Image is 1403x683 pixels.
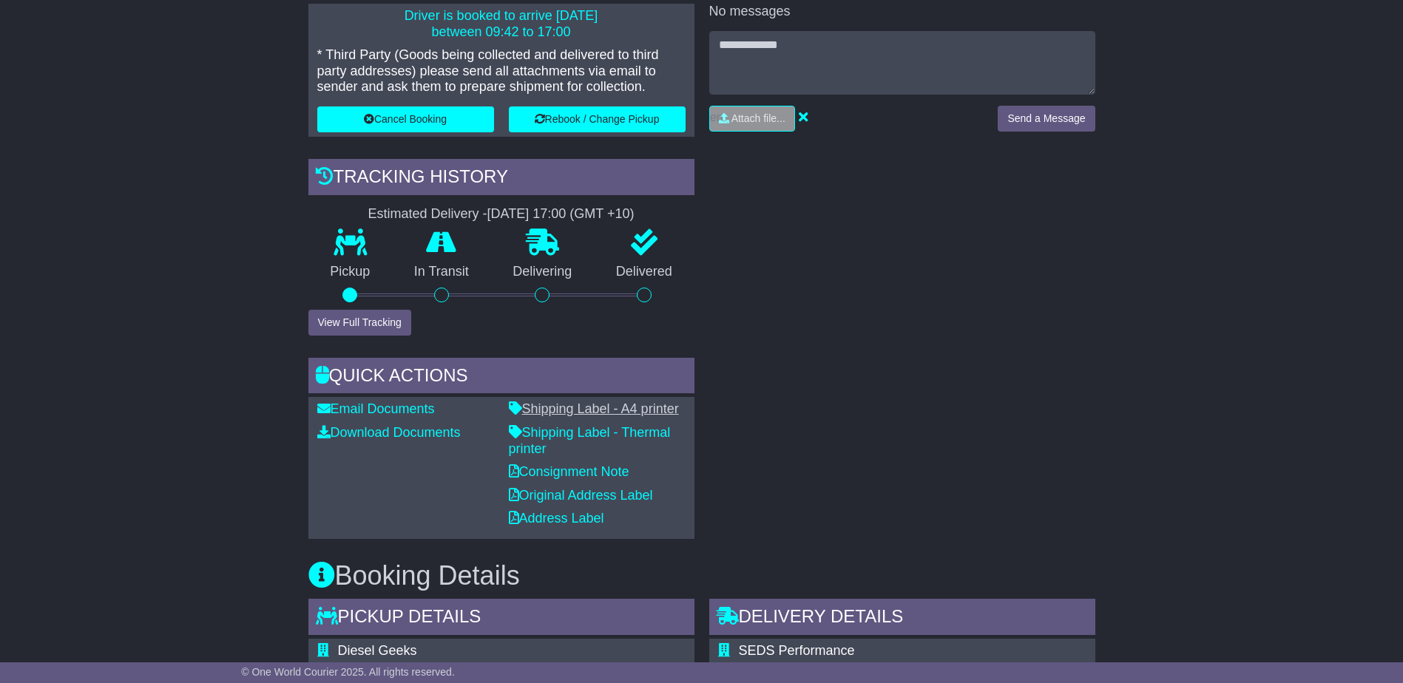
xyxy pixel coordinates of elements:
p: Pickup [308,264,393,280]
a: Shipping Label - Thermal printer [509,425,671,456]
p: Driver is booked to arrive [DATE] between 09:42 to 17:00 [317,8,686,40]
a: Original Address Label [509,488,653,503]
div: Estimated Delivery - [308,206,694,222]
div: Quick Actions [308,358,694,398]
button: Send a Message [998,106,1095,132]
a: Address Label [509,511,604,526]
a: Shipping Label - A4 printer [509,401,679,416]
span: © One World Courier 2025. All rights reserved. [241,666,455,678]
a: Download Documents [317,425,461,440]
p: * Third Party (Goods being collected and delivered to third party addresses) please send all atta... [317,47,686,95]
p: In Transit [392,264,491,280]
button: Rebook / Change Pickup [509,106,686,132]
div: Tracking history [308,159,694,199]
p: No messages [709,4,1095,20]
div: Delivery Details [709,599,1095,639]
span: SEDS Performance [739,643,855,658]
p: Delivered [594,264,694,280]
div: [DATE] 17:00 (GMT +10) [487,206,635,222]
a: Email Documents [317,401,435,416]
p: Delivering [491,264,595,280]
span: Diesel Geeks [338,643,417,658]
div: Pickup Details [308,599,694,639]
button: View Full Tracking [308,310,411,336]
button: Cancel Booking [317,106,494,132]
a: Consignment Note [509,464,629,479]
h3: Booking Details [308,561,1095,591]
